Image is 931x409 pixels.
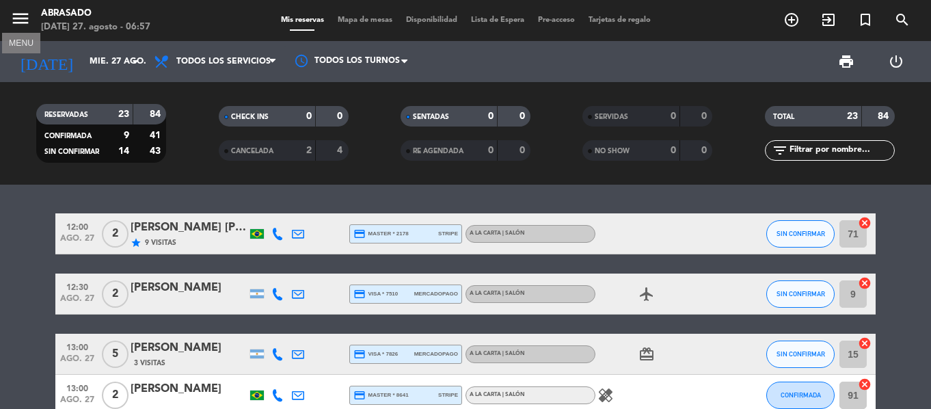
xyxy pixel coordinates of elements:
[60,234,94,250] span: ago. 27
[131,339,247,357] div: [PERSON_NAME]
[701,111,710,121] strong: 0
[10,47,83,77] i: [DATE]
[306,111,312,121] strong: 0
[118,109,129,119] strong: 23
[858,337,872,350] i: cancel
[470,392,525,397] span: A la carta | Salón
[102,220,129,248] span: 2
[124,131,129,140] strong: 9
[60,294,94,310] span: ago. 27
[10,8,31,34] button: menu
[638,286,655,302] i: airplanemode_active
[894,12,910,28] i: search
[60,339,94,354] span: 13:00
[520,146,528,155] strong: 0
[413,148,463,155] span: RE AGENDADA
[438,391,458,399] span: stripe
[150,109,163,119] strong: 84
[414,289,458,298] span: mercadopago
[671,146,676,155] strong: 0
[145,237,176,248] span: 9 Visitas
[773,114,794,120] span: TOTAL
[353,348,398,360] span: visa * 7826
[701,146,710,155] strong: 0
[353,389,409,401] span: master * 8641
[777,230,825,237] span: SIN CONFIRMAR
[306,146,312,155] strong: 2
[888,53,904,70] i: power_settings_new
[353,389,366,401] i: credit_card
[597,387,614,404] i: healing
[399,16,464,24] span: Disponibilidad
[470,230,525,236] span: A la carta | Salón
[520,111,528,121] strong: 0
[134,358,165,369] span: 3 Visitas
[582,16,658,24] span: Tarjetas de regalo
[231,148,273,155] span: CANCELADA
[353,228,409,240] span: master * 2178
[470,291,525,296] span: A la carta | Salón
[788,143,894,158] input: Filtrar por nombre...
[777,290,825,298] span: SIN CONFIRMAR
[60,218,94,234] span: 12:00
[820,12,837,28] i: exit_to_app
[102,382,129,409] span: 2
[41,21,150,34] div: [DATE] 27. agosto - 06:57
[858,378,872,391] i: cancel
[878,111,891,121] strong: 84
[766,220,835,248] button: SIN CONFIRMAR
[847,111,858,121] strong: 23
[783,12,800,28] i: add_circle_outline
[102,341,129,368] span: 5
[150,131,163,140] strong: 41
[2,36,40,49] div: MENU
[131,380,247,398] div: [PERSON_NAME]
[337,111,345,121] strong: 0
[118,146,129,156] strong: 14
[274,16,331,24] span: Mis reservas
[44,148,99,155] span: SIN CONFIRMAR
[331,16,399,24] span: Mapa de mesas
[353,288,398,300] span: visa * 7510
[470,351,525,356] span: A la carta | Salón
[488,146,494,155] strong: 0
[414,349,458,358] span: mercadopago
[766,382,835,409] button: CONFIRMADA
[60,354,94,370] span: ago. 27
[60,278,94,294] span: 12:30
[413,114,449,120] span: SENTADAS
[438,229,458,238] span: stripe
[131,279,247,297] div: [PERSON_NAME]
[638,346,655,362] i: card_giftcard
[595,148,630,155] span: NO SHOW
[131,219,247,237] div: [PERSON_NAME] [PERSON_NAME]
[102,280,129,308] span: 2
[231,114,269,120] span: CHECK INS
[858,276,872,290] i: cancel
[127,53,144,70] i: arrow_drop_down
[176,57,271,66] span: Todos los servicios
[781,391,821,399] span: CONFIRMADA
[671,111,676,121] strong: 0
[337,146,345,155] strong: 4
[464,16,531,24] span: Lista de Espera
[838,53,854,70] span: print
[531,16,582,24] span: Pre-acceso
[858,216,872,230] i: cancel
[353,348,366,360] i: credit_card
[766,341,835,368] button: SIN CONFIRMAR
[772,142,788,159] i: filter_list
[488,111,494,121] strong: 0
[777,350,825,358] span: SIN CONFIRMAR
[131,237,141,248] i: star
[353,228,366,240] i: credit_card
[41,7,150,21] div: Abrasado
[44,133,92,140] span: CONFIRMADA
[150,146,163,156] strong: 43
[766,280,835,308] button: SIN CONFIRMAR
[353,288,366,300] i: credit_card
[44,111,88,118] span: RESERVADAS
[10,8,31,29] i: menu
[60,380,94,395] span: 13:00
[872,41,921,82] div: LOG OUT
